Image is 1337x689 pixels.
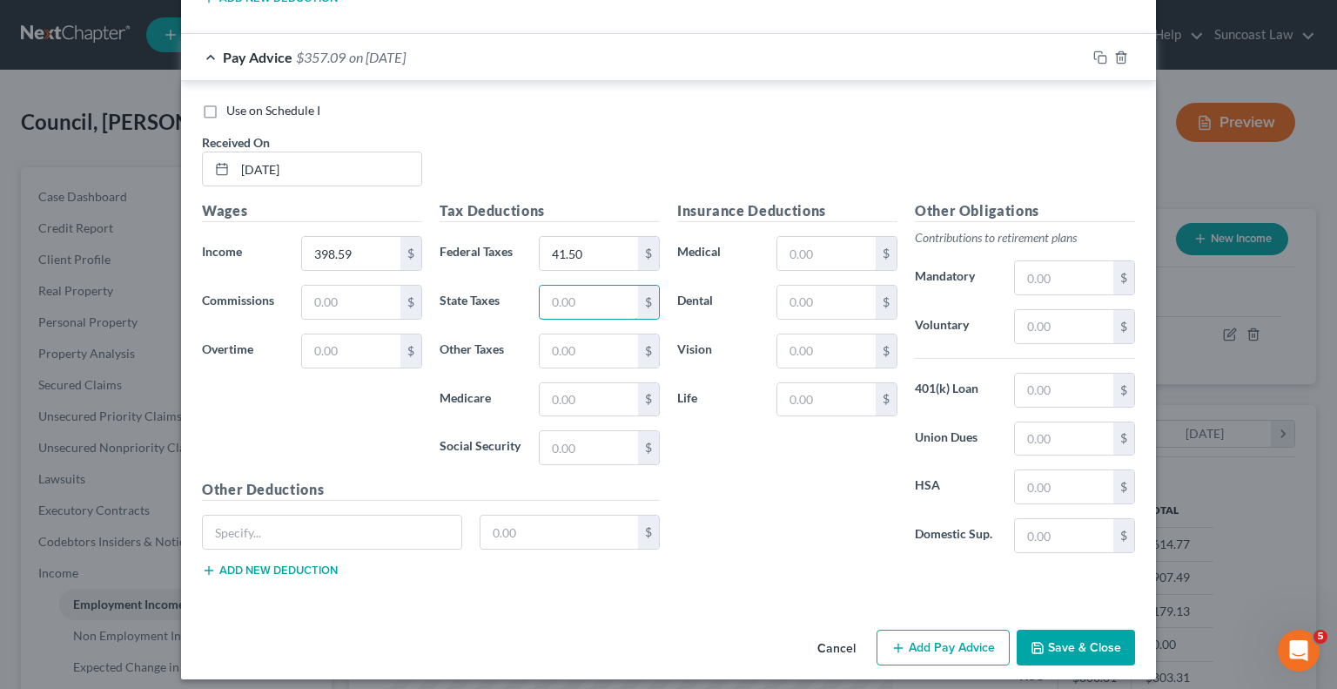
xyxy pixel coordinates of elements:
h5: Tax Deductions [440,200,660,222]
label: Medical [668,236,768,271]
input: 0.00 [1015,470,1113,503]
div: $ [638,286,659,319]
input: 0.00 [540,383,638,416]
input: 0.00 [777,237,876,270]
label: Commissions [193,285,292,320]
div: $ [638,237,659,270]
input: 0.00 [540,286,638,319]
div: $ [638,334,659,368]
span: Income [202,244,242,259]
div: $ [400,237,421,270]
span: Pay Advice [223,49,292,65]
h5: Wages [202,200,422,222]
label: Life [668,382,768,417]
label: Other Taxes [431,334,530,368]
div: $ [638,431,659,464]
label: Social Security [431,430,530,465]
button: Add Pay Advice [877,630,1010,666]
input: 0.00 [777,286,876,319]
label: Domestic Sup. [906,518,1005,553]
div: $ [876,286,897,319]
iframe: Intercom live chat [1278,630,1320,672]
h5: Insurance Deductions [677,200,897,222]
label: Mandatory [906,260,1005,295]
label: Medicare [431,382,530,417]
label: Voluntary [906,309,1005,344]
input: 0.00 [777,383,876,416]
div: $ [1113,519,1134,552]
div: $ [400,334,421,368]
div: $ [876,383,897,416]
div: $ [638,516,659,549]
span: Received On [202,135,270,150]
input: 0.00 [1015,374,1113,407]
input: 0.00 [1015,422,1113,456]
div: $ [876,334,897,368]
p: Contributions to retirement plans [915,229,1135,247]
label: Vision [668,334,768,368]
input: 0.00 [302,334,400,368]
label: Federal Taxes [431,236,530,271]
input: 0.00 [540,237,638,270]
div: $ [1113,261,1134,294]
span: Use on Schedule I [226,103,320,118]
input: 0.00 [1015,261,1113,294]
span: $357.09 [296,49,346,65]
div: $ [638,383,659,416]
div: $ [1113,470,1134,503]
h5: Other Obligations [915,200,1135,222]
button: Cancel [803,632,870,666]
input: MM/DD/YYYY [235,152,421,186]
label: State Taxes [431,285,530,320]
div: $ [1113,310,1134,343]
input: 0.00 [302,286,400,319]
div: $ [400,286,421,319]
button: Save & Close [1017,630,1135,666]
input: 0.00 [540,334,638,368]
input: 0.00 [540,431,638,464]
span: 5 [1313,630,1327,644]
input: Specify... [203,516,461,549]
div: $ [1113,374,1134,407]
label: Overtime [193,334,292,368]
div: $ [876,237,897,270]
label: Dental [668,285,768,320]
div: $ [1113,422,1134,456]
button: Add new deduction [202,564,338,578]
input: 0.00 [480,516,639,549]
h5: Other Deductions [202,479,660,501]
input: 0.00 [302,237,400,270]
span: on [DATE] [349,49,406,65]
input: 0.00 [1015,310,1113,343]
label: Union Dues [906,422,1005,456]
label: HSA [906,469,1005,504]
input: 0.00 [1015,519,1113,552]
input: 0.00 [777,334,876,368]
label: 401(k) Loan [906,373,1005,408]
